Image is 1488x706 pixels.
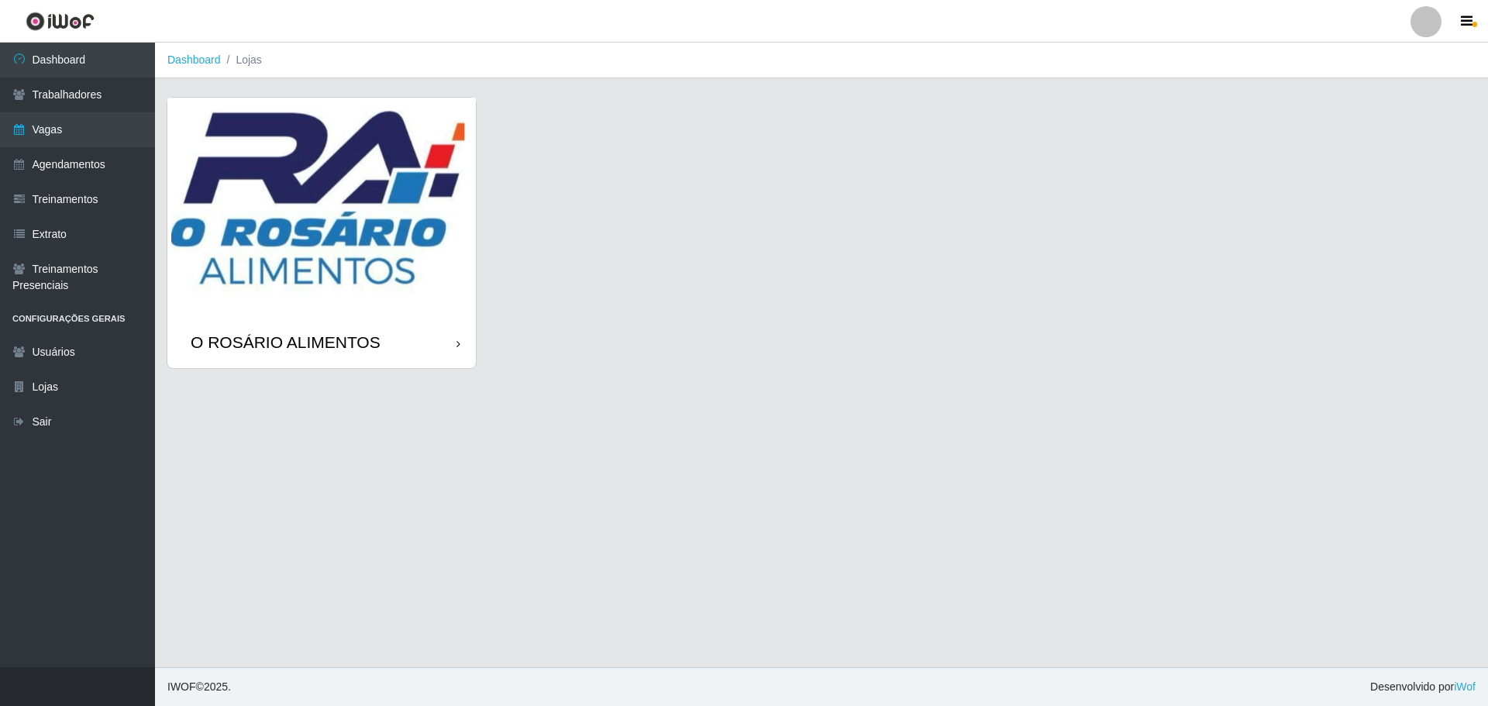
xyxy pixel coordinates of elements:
[167,53,221,66] a: Dashboard
[26,12,95,31] img: CoreUI Logo
[167,98,476,368] a: O ROSÁRIO ALIMENTOS
[191,332,381,352] div: O ROSÁRIO ALIMENTOS
[1454,680,1476,693] a: iWof
[167,680,196,693] span: IWOF
[155,43,1488,78] nav: breadcrumb
[1370,679,1476,695] span: Desenvolvido por
[167,679,231,695] span: © 2025 .
[221,52,262,68] li: Lojas
[167,98,476,317] img: cardImg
